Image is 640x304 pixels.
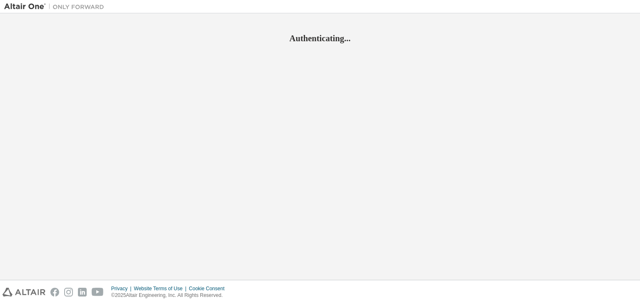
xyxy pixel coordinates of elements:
[111,285,134,292] div: Privacy
[2,288,45,297] img: altair_logo.svg
[50,288,59,297] img: facebook.svg
[4,2,108,11] img: Altair One
[78,288,87,297] img: linkedin.svg
[111,292,230,299] p: © 2025 Altair Engineering, Inc. All Rights Reserved.
[92,288,104,297] img: youtube.svg
[134,285,189,292] div: Website Terms of Use
[4,33,636,44] h2: Authenticating...
[64,288,73,297] img: instagram.svg
[189,285,229,292] div: Cookie Consent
